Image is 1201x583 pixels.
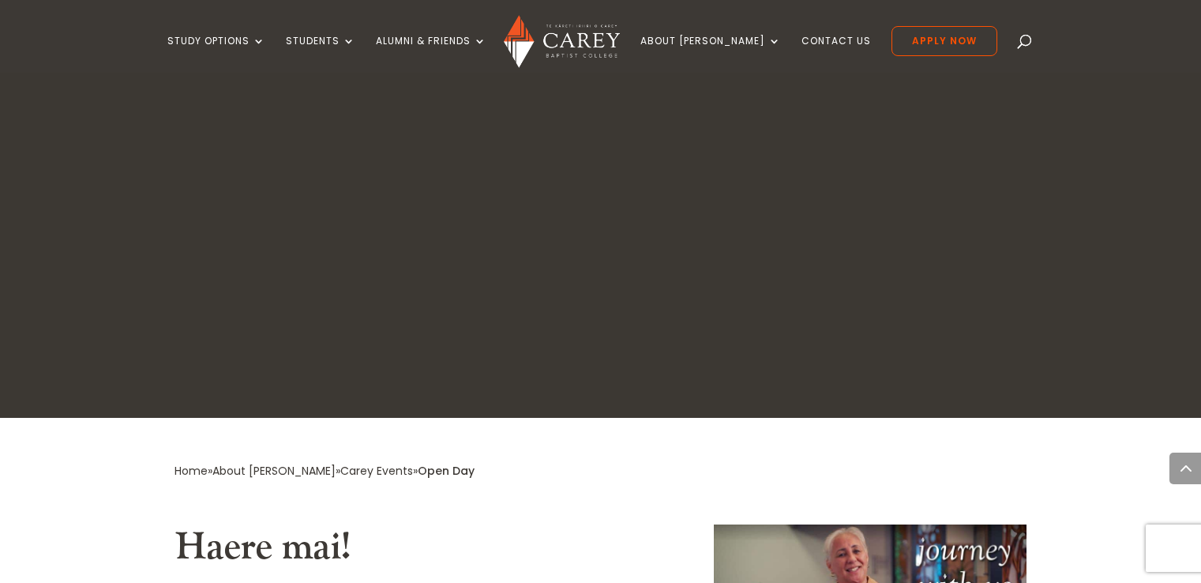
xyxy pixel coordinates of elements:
[504,15,620,68] img: Carey Baptist College
[286,36,355,73] a: Students
[640,36,781,73] a: About [PERSON_NAME]
[175,463,208,479] a: Home
[891,26,997,56] a: Apply Now
[175,463,475,479] span: » » »
[801,36,871,73] a: Contact Us
[167,36,265,73] a: Study Options
[175,525,667,578] h2: Haere mai!
[376,36,486,73] a: Alumni & Friends
[212,463,336,479] a: About [PERSON_NAME]
[340,463,413,479] a: Carey Events
[418,463,475,479] span: Open Day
